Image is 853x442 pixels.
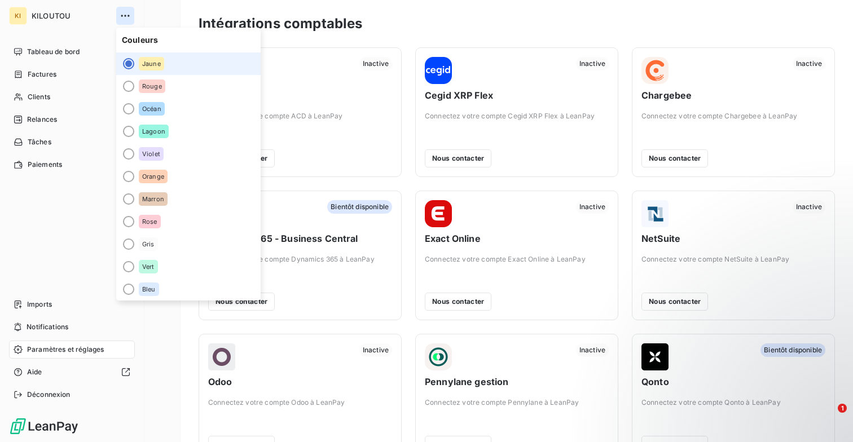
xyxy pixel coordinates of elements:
span: Orange [142,173,164,180]
span: Relances [27,114,57,125]
span: NetSuite [641,232,825,245]
a: 9Relances [9,111,135,129]
span: Bleu [142,286,156,293]
span: Inactive [793,57,825,70]
img: Exact Online logo [425,200,452,227]
button: Nous contacter [641,293,708,311]
span: Connectez votre compte ACD à LeanPay [208,111,392,121]
span: Pennylane gestion [425,375,609,388]
span: Inactive [359,343,392,357]
span: Tableau de bord [27,47,80,57]
span: Paiements [28,160,62,170]
span: Océan [142,105,161,112]
span: Connectez votre compte NetSuite à LeanPay [641,254,825,264]
span: Inactive [576,57,609,70]
span: Connectez votre compte Pennylane à LeanPay [425,397,609,408]
iframe: Intercom notifications message [627,333,853,412]
a: Imports [9,295,135,313]
span: Dynamics 365 - Business Central [208,232,392,245]
button: Nous contacter [641,149,708,167]
span: Rose [142,218,157,225]
img: Chargebee logo [641,57,669,84]
span: Inactive [576,200,609,214]
button: Nous contacter [208,293,275,311]
a: Tableau de bord [9,43,135,61]
a: Paiements [9,156,135,174]
img: NetSuite logo [641,200,669,227]
span: Odoo [208,375,392,388]
a: Tâches [9,133,135,151]
a: Clients [9,88,135,106]
span: Bientôt disponible [327,200,392,214]
div: KI [9,7,27,25]
img: Cegid XRP Flex logo [425,57,452,84]
a: Aide [9,363,135,381]
span: Connectez votre compte Exact Online à LeanPay [425,254,609,264]
img: Odoo logo [208,343,235,370]
span: Inactive [793,200,825,214]
iframe: Intercom live chat [815,404,842,431]
span: 1 [838,404,847,413]
span: Vert [142,263,155,270]
span: Marron [142,196,164,202]
span: Connectez votre compte Dynamics 365 à LeanPay [208,254,392,264]
a: Factures [9,65,135,83]
span: ACD [208,89,392,102]
span: Gris [142,241,155,247]
a: Paramètres et réglages [9,341,135,359]
span: Lagoon [142,128,165,135]
span: Clients [28,92,50,102]
span: Inactive [576,343,609,357]
span: Factures [28,69,56,79]
span: Déconnexion [27,390,71,400]
span: Aide [27,367,42,377]
span: Jaune [142,60,161,67]
span: Inactive [359,57,392,70]
span: Connectez votre compte Chargebee à LeanPay [641,111,825,121]
span: KILOUTOU [32,11,113,20]
img: Logo LeanPay [9,417,79,435]
span: Chargebee [641,89,825,102]
button: Nous contacter [425,293,491,311]
span: Tâches [28,137,51,147]
span: Imports [27,299,52,310]
span: Exact Online [425,232,609,245]
span: Paramètres et réglages [27,344,104,355]
button: Nous contacter [425,149,491,167]
span: Violet [142,151,160,157]
span: Connectez votre compte Odoo à LeanPay [208,397,392,408]
span: Couleurs [116,28,261,52]
h3: Intégrations comptables [199,14,362,34]
span: Cegid XRP Flex [425,89,609,102]
span: Notifications [27,322,68,332]
img: Pennylane gestion logo [425,343,452,370]
span: Connectez votre compte Cegid XRP Flex à LeanPay [425,111,609,121]
span: Rouge [142,83,162,90]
